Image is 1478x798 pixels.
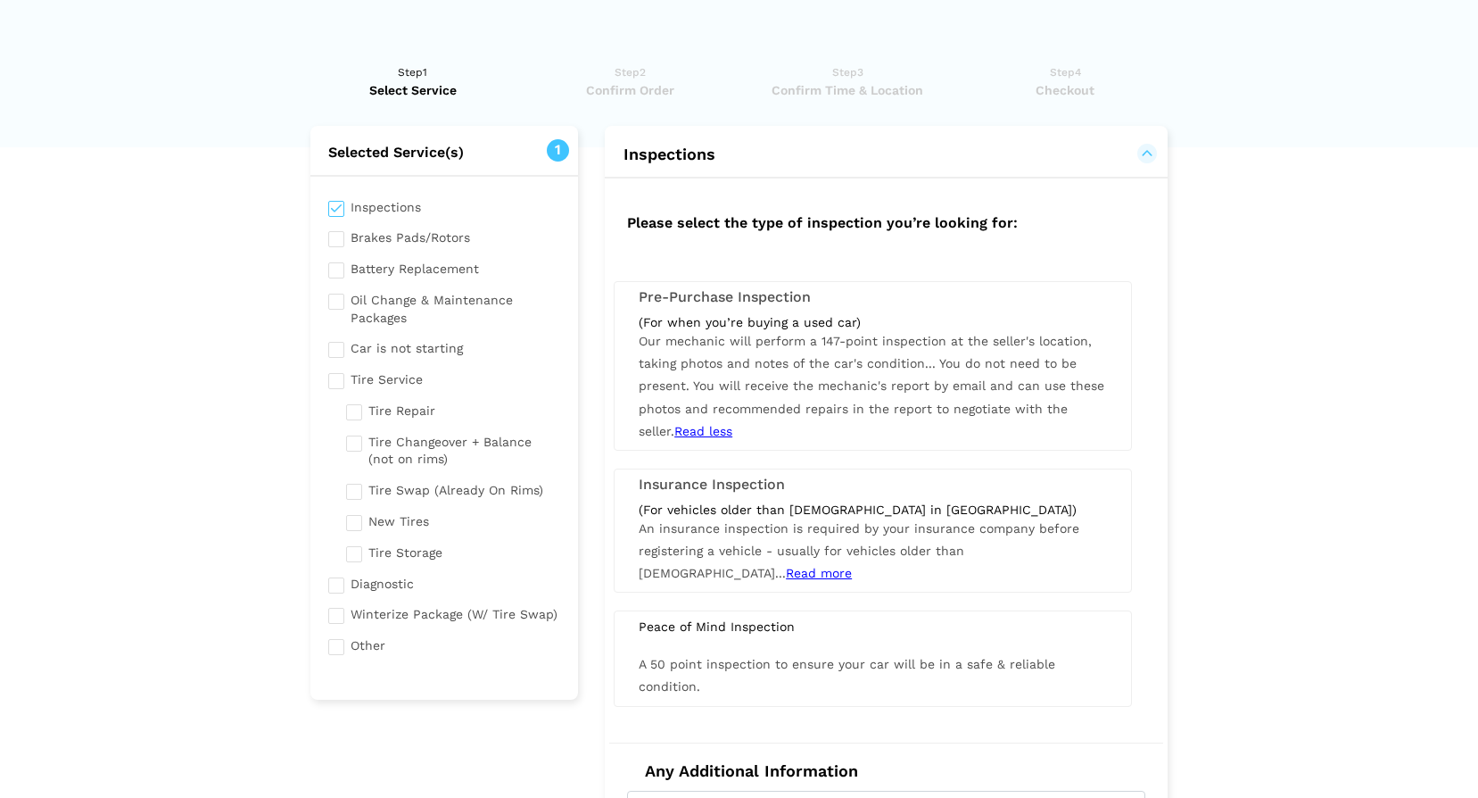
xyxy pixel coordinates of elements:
[639,657,1055,694] span: A 50 point inspection to ensure your car will be in a safe & reliable condition.
[527,63,733,99] a: Step2
[639,334,1104,438] span: Our mechanic will perform a 147-point inspection at the seller's location, taking photos and note...
[623,144,1150,165] button: Inspections
[639,289,1107,305] h3: Pre-Purchase Inspection
[639,477,1107,493] h3: Insurance Inspection
[674,424,732,438] span: Read less
[786,566,852,580] span: Read more
[639,356,1104,438] span: You do not need to be present. You will receive the mechanic's report by email and can use these ...
[310,144,579,162] h2: Selected Service(s)
[527,81,733,99] span: Confirm Order
[639,502,1107,518] div: (For vehicles older than [DEMOGRAPHIC_DATA] in [GEOGRAPHIC_DATA])
[310,63,516,99] a: Step1
[745,81,951,99] span: Confirm Time & Location
[962,63,1168,99] a: Step4
[627,761,1145,781] h4: Any Additional Information
[745,63,951,99] a: Step3
[639,314,1107,330] div: (For when you’re buying a used car)
[310,81,516,99] span: Select Service
[547,139,569,162] span: 1
[609,196,1163,245] h2: Please select the type of inspection you’re looking for:
[639,521,1079,580] span: An insurance inspection is required by your insurance company before registering a vehicle - usua...
[962,81,1168,99] span: Checkout
[625,619,1120,635] div: Peace of Mind Inspection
